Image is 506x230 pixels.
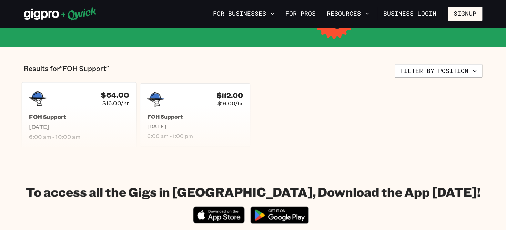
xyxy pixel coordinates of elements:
button: Resources [324,8,372,20]
span: [DATE] [29,123,129,130]
span: 6:00 am - 10:00 am [29,133,129,140]
button: For Businesses [210,8,277,20]
h4: $64.00 [101,91,129,100]
span: 6:00 am - 1:00 pm [147,133,243,139]
button: Signup [448,7,482,21]
button: Filter by position [395,64,482,78]
span: [DATE] [147,123,243,130]
h4: $112.00 [217,91,243,100]
a: Download on the App Store [193,218,245,225]
a: $112.00$16.00/hrFOH Support[DATE]6:00 am - 1:00 pm [140,83,251,147]
h1: To access all the Gigs in [GEOGRAPHIC_DATA], Download the App [DATE]! [26,184,480,199]
span: $16.00/hr [217,100,243,107]
a: For Pros [283,8,318,20]
img: Get it on Google Play [246,202,313,228]
span: $16.00/hr [102,100,129,107]
p: Results for "FOH Support" [24,64,109,78]
h5: FOH Support [147,113,243,120]
h5: FOH Support [29,113,129,121]
a: Business Login [377,7,442,21]
a: $64.00$16.00/hrFOH Support[DATE]6:00 am - 10:00 am [22,82,136,148]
